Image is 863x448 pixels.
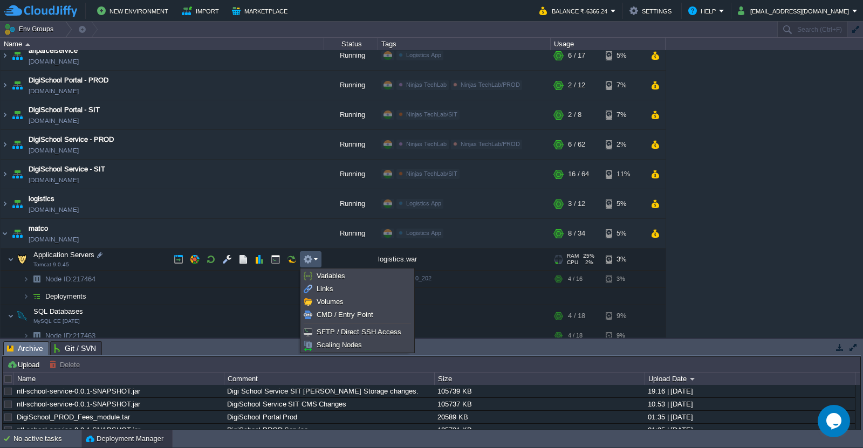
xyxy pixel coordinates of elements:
img: AMDAwAAAACH5BAEAAAAALAAAAAABAAEAAAICRAEAOw== [23,327,29,344]
button: Help [688,4,719,17]
img: AMDAwAAAACH5BAEAAAAALAAAAAABAAEAAAICRAEAOw== [10,71,25,100]
div: Running [324,100,378,129]
a: [DOMAIN_NAME] [29,234,79,245]
button: [EMAIL_ADDRESS][DOMAIN_NAME] [738,4,852,17]
div: 20589 KB [435,411,644,423]
span: Node ID: [45,275,73,283]
button: Deployment Manager [86,433,163,444]
img: AMDAwAAAACH5BAEAAAAALAAAAAABAAEAAAICRAEAOw== [23,271,29,287]
div: 11% [606,160,641,189]
span: Ninjas TechLab/SIT [406,111,457,118]
a: SFTP / Direct SSH Access [302,326,413,338]
div: 4 / 18 [568,327,583,344]
img: AMDAwAAAACH5BAEAAAAALAAAAAABAAEAAAICRAEAOw== [8,249,14,270]
span: Application Servers [32,250,96,259]
a: ntl-school-service-0.0.1-SNAPSHOT.jar [17,387,140,395]
div: Running [324,160,378,189]
span: Ninjas TechLab/PROD [461,81,520,88]
a: arlparcelservice [29,45,78,56]
button: Upload [7,360,43,369]
img: AMDAwAAAACH5BAEAAAAALAAAAAABAAEAAAICRAEAOw== [8,305,14,327]
div: Tags [379,38,550,50]
a: Application ServersTomcat 9.0.45 [32,251,96,259]
button: Import [182,4,222,17]
div: Running [324,41,378,70]
span: 2% [583,259,593,266]
span: Logistics App [406,200,441,206]
div: No active tasks [13,430,81,447]
img: AMDAwAAAACH5BAEAAAAALAAAAAABAAEAAAICRAEAOw== [1,41,9,70]
div: 2 / 12 [568,71,585,100]
img: AMDAwAAAACH5BAEAAAAALAAAAAABAAEAAAICRAEAOw== [29,327,44,344]
a: DigiSchool Portal - PROD [29,75,108,86]
img: AMDAwAAAACH5BAEAAAAALAAAAAABAAEAAAICRAEAOw== [10,219,25,248]
img: AMDAwAAAACH5BAEAAAAALAAAAAABAAEAAAICRAEAOw== [1,100,9,129]
img: AMDAwAAAACH5BAEAAAAALAAAAAABAAEAAAICRAEAOw== [23,288,29,305]
button: New Environment [97,4,172,17]
span: Archive [7,342,43,355]
a: Node ID:217463 [44,331,97,340]
iframe: chat widget [818,405,852,437]
div: 2% [606,130,641,159]
a: DigiSchool Service - SIT [29,164,105,175]
div: 105739 KB [435,385,644,397]
div: 10:53 | [DATE] [645,398,854,410]
span: 217464 [44,274,97,284]
img: AMDAwAAAACH5BAEAAAAALAAAAAABAAEAAAICRAEAOw== [1,130,9,159]
div: 9% [606,305,641,327]
div: 5% [606,41,641,70]
span: Variables [317,272,345,280]
div: 4 / 16 [568,271,583,287]
a: [DOMAIN_NAME] [29,86,79,97]
div: 105721 KB [435,424,644,436]
a: logistics [29,194,54,204]
div: 01:35 | [DATE] [645,411,854,423]
div: 16 / 64 [568,160,589,189]
a: [DOMAIN_NAME] [29,56,79,67]
a: [DOMAIN_NAME] [29,175,79,185]
div: DigiSchool PROD Service [224,424,434,436]
img: AMDAwAAAACH5BAEAAAAALAAAAAABAAEAAAICRAEAOw== [10,100,25,129]
div: DigiSchool Service SIT CMS Changes [224,398,434,410]
img: AMDAwAAAACH5BAEAAAAALAAAAAABAAEAAAICRAEAOw== [10,189,25,218]
div: 7% [606,100,641,129]
img: AMDAwAAAACH5BAEAAAAALAAAAAABAAEAAAICRAEAOw== [29,288,44,305]
span: Ninjas TechLab/SIT [406,170,457,177]
div: 8 / 34 [568,219,585,248]
img: AMDAwAAAACH5BAEAAAAALAAAAAABAAEAAAICRAEAOw== [1,219,9,248]
span: Links [317,285,333,293]
a: Volumes [302,296,413,308]
span: 217463 [44,331,97,340]
div: logistics.war [378,249,551,270]
img: CloudJiffy [4,4,77,18]
button: Marketplace [232,4,291,17]
div: Digi School Service SIT [PERSON_NAME] Storage changes. [224,385,434,397]
button: Settings [629,4,675,17]
a: DigiSchool Service - PROD [29,134,114,145]
div: Usage [551,38,665,50]
div: 2 / 8 [568,100,581,129]
button: Balance ₹-6366.24 [539,4,611,17]
a: ntl-school-service-0.0.1-SNAPSHOT.jar [17,426,140,434]
div: Comment [225,373,434,385]
a: [DOMAIN_NAME] [29,204,79,215]
div: 6 / 62 [568,130,585,159]
img: AMDAwAAAACH5BAEAAAAALAAAAAABAAEAAAICRAEAOw== [29,271,44,287]
span: Ninjas TechLab/PROD [461,141,520,147]
span: matco [29,223,48,234]
span: 25% [583,253,594,259]
a: Node ID:217464 [44,274,97,284]
div: 7% [606,71,641,100]
img: AMDAwAAAACH5BAEAAAAALAAAAAABAAEAAAICRAEAOw== [25,43,30,46]
span: RAM [567,253,579,259]
div: 9% [606,327,641,344]
div: Running [324,130,378,159]
div: Running [324,189,378,218]
a: [DOMAIN_NAME] [29,145,79,156]
span: Tomcat 9.0.45 [33,261,69,268]
span: Logistics App [406,230,441,236]
a: DigiSchool Portal - SIT [29,105,100,115]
